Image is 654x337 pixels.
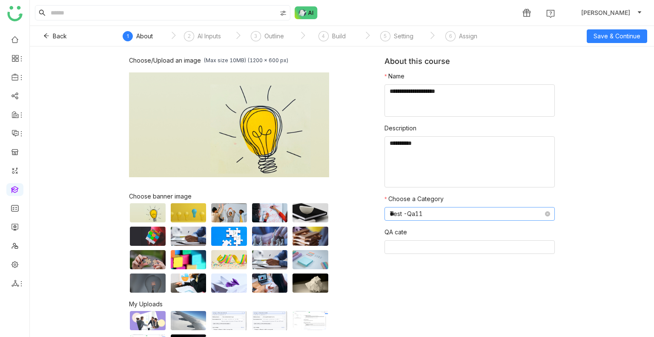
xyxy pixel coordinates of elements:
span: 5 [384,33,387,39]
span: 1 [126,33,129,39]
span: Save & Continue [594,32,640,41]
label: Choose a Category [384,194,444,204]
button: account_circle[PERSON_NAME] [566,6,644,20]
span: 3 [254,33,257,39]
img: ask-buddy-normal.svg [295,6,318,19]
div: Choose banner image [129,193,329,200]
label: Name [384,72,404,81]
span: 6 [449,33,452,39]
nz-steps: ` ` ` ` ` ` [111,26,494,46]
span: 2 [188,33,191,39]
div: Setting [394,31,413,41]
span: [PERSON_NAME] [581,8,630,17]
img: search-type.svg [280,10,287,17]
button: Back [37,29,74,43]
div: Outline [264,31,284,41]
div: 3Outline [251,31,284,46]
div: My Uploads [129,300,384,308]
div: Build [332,31,346,41]
div: About [136,31,153,41]
button: Save & Continue [587,29,647,43]
i: account_circle [568,8,578,18]
div: 1About [123,31,153,46]
span: Back [53,32,67,41]
div: 2AI Inputs [184,31,221,46]
img: logo [7,6,23,21]
div: (Max size 10MB) (1200 x 600 px) [204,57,288,63]
img: help.svg [546,9,555,18]
div: Choose/Upload an image [129,57,201,64]
div: About this course [384,57,555,72]
div: 4Build [318,31,346,46]
span: 4 [322,33,325,39]
div: Assign [459,31,477,41]
div: 5Setting [380,31,413,46]
nz-select-item: Test -Qa11 [390,207,550,220]
div: AI Inputs [198,31,221,41]
label: QA cate [384,228,407,237]
label: Description [384,124,416,133]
